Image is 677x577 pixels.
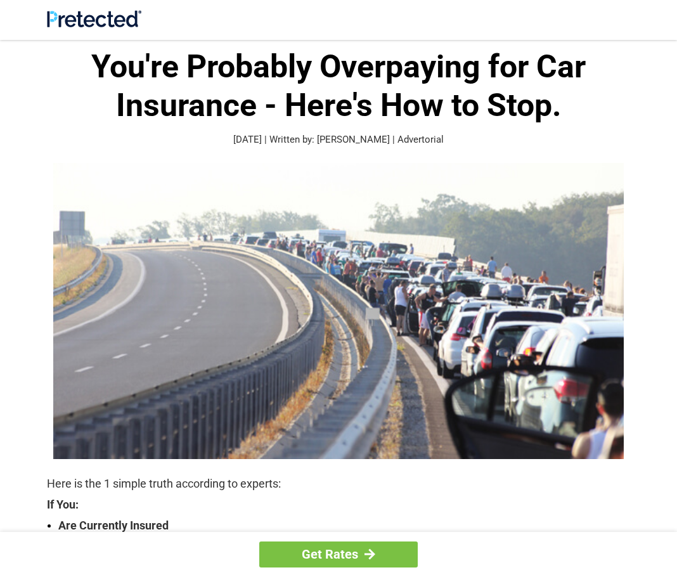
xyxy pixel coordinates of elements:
h1: You're Probably Overpaying for Car Insurance - Here's How to Stop. [47,48,630,125]
strong: If You: [47,499,630,510]
p: [DATE] | Written by: [PERSON_NAME] | Advertorial [47,133,630,147]
a: Get Rates [259,541,418,567]
strong: Are Currently Insured [58,517,630,535]
p: Here is the 1 simple truth according to experts: [47,475,630,493]
a: Site Logo [47,18,141,30]
img: Site Logo [47,10,141,27]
